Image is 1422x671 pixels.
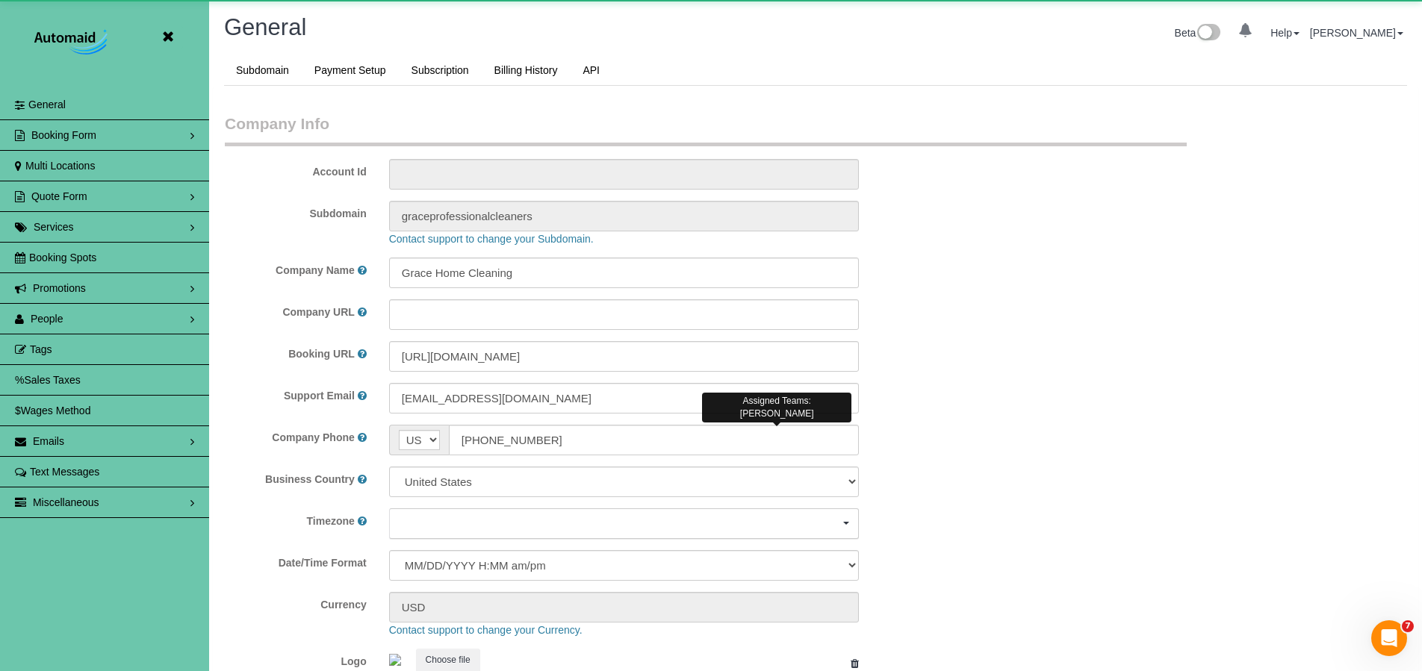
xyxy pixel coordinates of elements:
span: General [28,99,66,110]
div: Assigned Teams: [PERSON_NAME] [702,393,851,422]
a: Billing History [482,54,570,86]
a: Subscription [400,54,481,86]
span: Services [34,221,74,233]
span: Multi Locations [25,160,95,172]
input: Phone [449,425,859,455]
span: Booking Form [31,129,96,141]
span: People [31,313,63,325]
label: Subdomain [214,201,378,221]
a: Subdomain [224,54,301,86]
span: Quote Form [31,190,87,202]
span: Tags [30,343,52,355]
a: Help [1270,27,1300,39]
a: Beta [1175,27,1221,39]
label: Timezone [307,514,355,528]
div: Contact support to change your Subdomain. [378,231,1362,246]
span: Emails [33,435,64,447]
ol: Choose Timezone [389,508,859,539]
label: Account Id [214,159,378,179]
label: Business Country [265,472,355,487]
label: Company Name [276,263,355,278]
span: General [224,14,306,40]
span: Text Messages [30,466,99,478]
a: [PERSON_NAME] [1310,27,1403,39]
img: 527e65277370bc3c29bcc4cff424822faca5be19.png [389,654,401,666]
label: Company Phone [272,430,354,445]
img: New interface [1196,24,1220,43]
label: Logo [214,649,378,669]
legend: Company Info [225,113,1187,146]
span: Sales Taxes [24,374,80,386]
label: Currency [214,592,378,612]
a: API [571,54,612,86]
label: Company URL [282,305,354,319]
label: Date/Time Format [214,550,378,570]
span: 7 [1402,620,1414,632]
span: Promotions [33,282,86,294]
span: Booking Spots [29,252,96,263]
span: Miscellaneous [33,496,99,508]
img: Automaid Logo [26,26,119,60]
div: Contact support to change your Currency. [378,622,1362,637]
a: Payment Setup [302,54,398,86]
span: Wages Method [21,405,91,416]
label: Booking URL [288,346,355,361]
label: Support Email [284,388,355,403]
iframe: Intercom live chat [1371,620,1407,656]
